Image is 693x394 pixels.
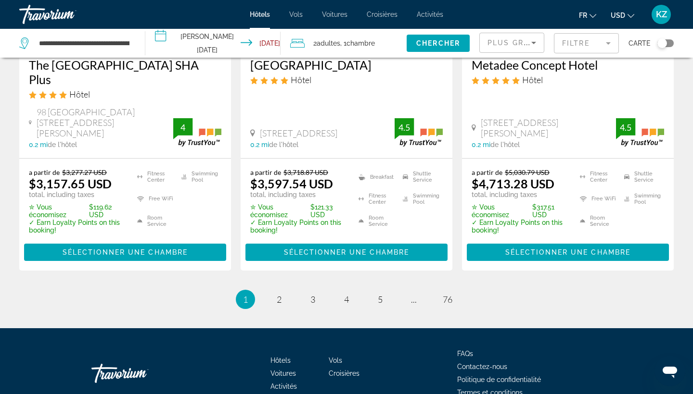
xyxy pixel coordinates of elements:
span: Sélectionner une chambre [505,248,630,256]
div: 4.5 [616,122,635,133]
ins: $4,713.28 USD [472,176,554,191]
p: total, including taxes [29,191,125,198]
div: 4 [173,122,192,133]
a: Contactez-nous [457,363,507,370]
button: Check-in date: Jan 14, 2026 Check-out date: Feb 6, 2026 [145,29,281,58]
span: Adultes [317,39,340,47]
span: KZ [656,10,667,19]
li: Room Service [354,212,398,230]
div: 5 star Hotel [472,74,664,85]
a: Sélectionner une chambre [24,246,226,257]
span: Carte [629,37,650,50]
span: Chambre [346,39,375,47]
button: Chercher [407,35,470,52]
span: Hôtel [291,74,311,85]
li: Room Service [132,212,177,230]
span: Chercher [416,39,460,47]
span: Hôtel [69,89,90,99]
li: Swimming Pool [619,190,664,208]
a: Hôtels [250,11,270,18]
button: Sélectionner une chambre [467,244,669,261]
span: a partir de [472,168,502,176]
p: total, including taxes [250,191,346,198]
a: Metadee Concept Hotel [472,58,664,72]
p: ✓ Earn Loyalty Points on this booking! [250,219,346,234]
a: [GEOGRAPHIC_DATA] [250,58,443,72]
span: de l'hôtel [490,141,520,148]
span: , 1 [340,37,375,50]
li: Swimming Pool [177,168,221,185]
span: ✮ Vous économisez [29,203,87,219]
span: Sélectionner une chambre [63,248,188,256]
span: 5 [378,294,383,305]
p: $119.62 USD [29,203,125,219]
button: Toggle map [650,39,674,48]
li: Shuttle Service [398,168,443,185]
button: User Menu [649,4,674,25]
span: 0.2 mi [250,141,269,148]
a: Activités [270,382,297,390]
span: 3 [310,294,315,305]
span: [STREET_ADDRESS] [260,128,337,138]
del: $5,030.79 USD [505,168,550,176]
img: trustyou-badge.svg [616,118,664,147]
nav: Pagination [19,290,674,309]
a: Voitures [322,11,347,18]
span: [STREET_ADDRESS][PERSON_NAME] [481,117,616,138]
div: 4.5 [395,122,414,133]
a: Voitures [270,369,296,377]
a: Politique de confidentialité [457,376,541,383]
li: Fitness Center [132,168,177,185]
button: Travelers: 2 adults, 0 children [281,29,407,58]
p: ✓ Earn Loyalty Points on this booking! [29,219,125,234]
button: Change currency [611,8,634,22]
a: The [GEOGRAPHIC_DATA] SHA Plus [29,58,221,86]
span: 1 [243,294,248,305]
a: Croisières [329,369,359,377]
span: a partir de [29,168,60,176]
span: Activités [417,11,443,18]
span: Plus grandes économies [488,39,603,47]
a: FAQs [457,350,473,357]
li: Shuttle Service [619,168,664,185]
span: 2 [277,294,282,305]
a: Travorium [91,359,188,388]
button: Sélectionner une chambre [245,244,448,261]
p: ✓ Earn Loyalty Points on this booking! [472,219,568,234]
span: Sélectionner une chambre [284,248,409,256]
iframe: Bouton de lancement de la fenêtre de messagerie [654,356,685,386]
a: Hôtels [270,357,291,364]
img: trustyou-badge.svg [173,118,221,147]
li: Free WiFi [575,190,620,208]
li: Room Service [575,212,620,230]
span: USD [611,12,625,19]
a: Travorium [19,2,115,27]
img: trustyou-badge.svg [395,118,443,147]
div: 4 star Hotel [250,74,443,85]
span: ... [411,294,417,305]
span: 4 [344,294,349,305]
ins: $3,157.65 USD [29,176,112,191]
span: ✮ Vous économisez [250,203,308,219]
span: 0.2 mi [472,141,490,148]
li: Swimming Pool [398,190,443,208]
a: Sélectionner une chambre [467,246,669,257]
a: Vols [329,357,342,364]
span: Croisières [367,11,398,18]
span: de l'hôtel [48,141,77,148]
button: Filter [554,33,619,54]
del: $3,277.27 USD [62,168,107,176]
